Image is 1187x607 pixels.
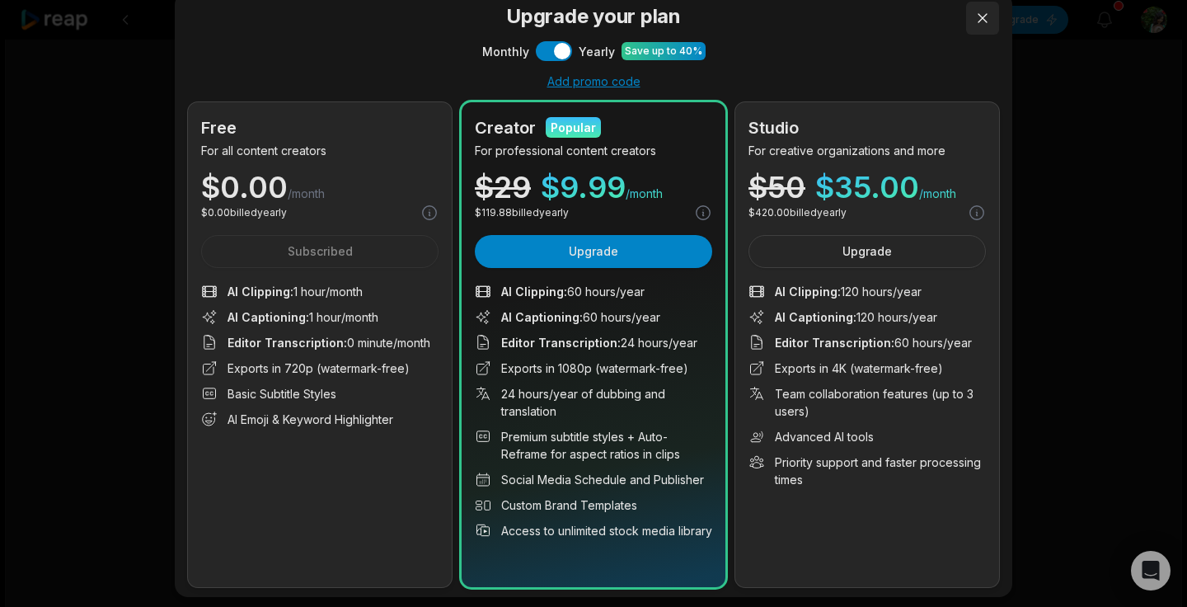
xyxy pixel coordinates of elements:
span: Monthly [482,43,529,60]
span: AI Clipping : [501,285,567,299]
p: $ 0.00 billed yearly [201,205,287,220]
li: Custom Brand Templates [475,496,712,514]
h2: Free [201,115,237,140]
span: 60 hours/year [501,308,660,326]
p: For professional content creators [475,142,712,159]
p: For all content creators [201,142,439,159]
span: $ 0.00 [201,172,288,202]
span: AI Clipping : [775,285,841,299]
span: Editor Transcription : [228,336,347,350]
li: Access to unlimited stock media library [475,522,712,539]
span: AI Captioning : [228,310,309,324]
div: $ 50 [748,172,805,202]
div: Add promo code [188,74,999,89]
span: 24 hours/year [501,334,697,351]
li: 24 hours/year of dubbing and translation [475,385,712,420]
li: Priority support and faster processing times [748,454,986,488]
div: Open Intercom Messenger [1131,551,1171,591]
button: Upgrade [475,235,712,268]
li: Advanced AI tools [748,428,986,445]
li: Basic Subtitle Styles [201,385,439,402]
div: $ 29 [475,172,531,202]
li: Social Media Schedule and Publisher [475,471,712,488]
div: Popular [551,119,596,136]
span: /month [919,186,956,202]
h3: Upgrade your plan [188,2,999,31]
span: Editor Transcription : [775,336,894,350]
li: Exports in 720p (watermark-free) [201,360,439,377]
p: $ 420.00 billed yearly [748,205,847,220]
p: $ 119.88 billed yearly [475,205,569,220]
span: 60 hours/year [501,283,645,300]
span: 120 hours/year [775,308,937,326]
li: Exports in 1080p (watermark-free) [475,360,712,377]
div: Save up to 40% [625,44,702,59]
span: /month [626,186,663,202]
li: AI Emoji & Keyword Highlighter [201,411,439,428]
span: 120 hours/year [775,283,922,300]
li: Premium subtitle styles + Auto-Reframe for aspect ratios in clips [475,428,712,463]
span: 1 hour/month [228,308,378,326]
h2: Studio [748,115,799,140]
button: Upgrade [748,235,986,268]
span: Yearly [579,43,615,60]
span: $ 9.99 [541,172,626,202]
span: AI Captioning : [775,310,856,324]
span: /month [288,186,325,202]
span: AI Clipping : [228,285,293,299]
span: 1 hour/month [228,283,363,300]
span: 60 hours/year [775,334,972,351]
span: AI Captioning : [501,310,583,324]
h2: Creator [475,115,536,140]
span: 0 minute/month [228,334,430,351]
p: For creative organizations and more [748,142,986,159]
li: Team collaboration features (up to 3 users) [748,385,986,420]
span: $ 35.00 [815,172,919,202]
li: Exports in 4K (watermark-free) [748,360,986,377]
span: Editor Transcription : [501,336,621,350]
